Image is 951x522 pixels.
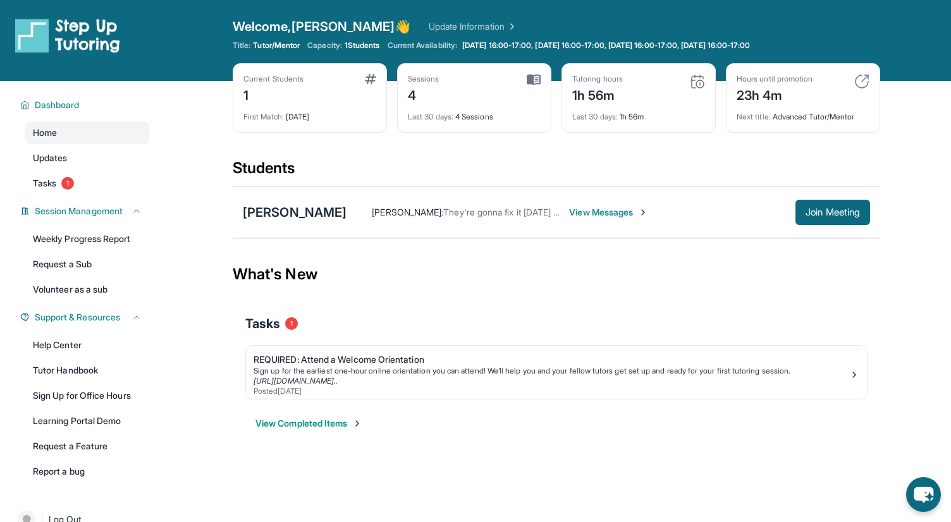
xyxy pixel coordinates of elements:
div: 1h 56m [572,104,705,122]
button: Session Management [30,205,142,217]
div: [DATE] [243,104,376,122]
div: 23h 4m [737,84,813,104]
span: [PERSON_NAME] : [372,207,443,217]
a: Updates [25,147,149,169]
span: Tutor/Mentor [253,40,300,51]
div: 4 [408,84,439,104]
a: Help Center [25,334,149,356]
div: Current Students [243,74,304,84]
span: Tasks [245,315,280,332]
img: card [527,74,541,85]
a: Weekly Progress Report [25,228,149,250]
span: 1 Students [345,40,380,51]
a: Request a Feature [25,435,149,458]
span: 1 [61,177,74,190]
img: Chevron Right [505,20,517,33]
div: Hours until promotion [737,74,813,84]
span: Session Management [35,205,123,217]
span: 1 [285,317,298,330]
span: Current Availability: [388,40,457,51]
div: Posted [DATE] [254,386,849,396]
div: 1h 56m [572,84,623,104]
span: Title: [233,40,250,51]
a: Sign Up for Office Hours [25,384,149,407]
div: [PERSON_NAME] [243,203,347,221]
div: Tutoring hours [572,74,623,84]
a: Learning Portal Demo [25,410,149,432]
div: 4 Sessions [408,104,541,122]
a: Tutor Handbook [25,359,149,382]
span: [DATE] 16:00-17:00, [DATE] 16:00-17:00, [DATE] 16:00-17:00, [DATE] 16:00-17:00 [462,40,750,51]
div: What's New [233,246,880,302]
div: Sessions [408,74,439,84]
span: Join Meeting [806,209,860,216]
img: card [854,74,869,89]
a: [DATE] 16:00-17:00, [DATE] 16:00-17:00, [DATE] 16:00-17:00, [DATE] 16:00-17:00 [460,40,752,51]
span: View Messages [569,206,648,219]
img: card [365,74,376,84]
span: Updates [33,152,68,164]
span: Last 30 days : [408,112,453,121]
span: Tasks [33,177,56,190]
a: Request a Sub [25,253,149,276]
button: Support & Resources [30,311,142,324]
div: Students [233,158,880,186]
span: Dashboard [35,99,80,111]
img: Chevron-Right [638,207,648,217]
a: Volunteer as a sub [25,278,149,301]
img: logo [15,18,120,53]
a: Home [25,121,149,144]
a: [URL][DOMAIN_NAME].. [254,376,338,385]
button: Join Meeting [795,200,870,225]
div: 1 [243,84,304,104]
div: Sign up for the earliest one-hour online orientation you can attend! We’ll help you and your fell... [254,366,849,376]
img: card [690,74,705,89]
span: Last 30 days : [572,112,618,121]
button: View Completed Items [255,417,362,430]
span: First Match : [243,112,284,121]
div: REQUIRED: Attend a Welcome Orientation [254,353,849,366]
a: Tasks1 [25,172,149,195]
span: Next title : [737,112,771,121]
a: Update Information [429,20,517,33]
span: They're gonna fix it [DATE] but we will be using my laptop for the tutoring [443,207,737,217]
span: Welcome, [PERSON_NAME] 👋 [233,18,411,35]
div: Advanced Tutor/Mentor [737,104,869,122]
a: Report a bug [25,460,149,483]
span: Home [33,126,57,139]
span: Capacity: [307,40,342,51]
a: REQUIRED: Attend a Welcome OrientationSign up for the earliest one-hour online orientation you ca... [246,346,867,399]
button: chat-button [906,477,941,512]
span: Support & Resources [35,311,120,324]
button: Dashboard [30,99,142,111]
